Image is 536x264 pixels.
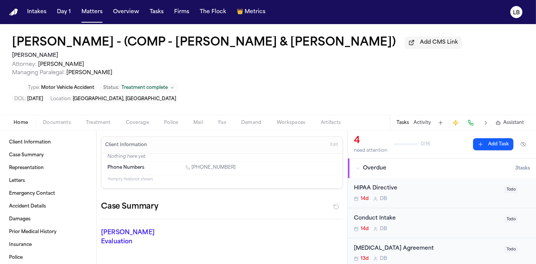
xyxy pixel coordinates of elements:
span: 3 task s [515,165,530,171]
span: [GEOGRAPHIC_DATA], [GEOGRAPHIC_DATA] [73,97,176,101]
span: [PERSON_NAME] [38,62,84,67]
p: 11 empty fields not shown. [107,177,337,182]
button: Add CMS Link [405,37,462,49]
span: Status: [103,85,119,91]
button: Add Task [473,138,513,150]
span: Home [14,120,28,126]
a: Representation [6,162,90,174]
button: Matters [78,5,106,19]
a: Client Information [6,136,90,148]
span: 0 / 16 [421,141,430,147]
a: Call 1 (915) 867-1382 [185,165,236,171]
button: Tasks [147,5,167,19]
div: HIPAA Directive [354,184,500,193]
a: Insurance [6,239,90,251]
span: Type : [28,85,40,90]
button: Create Immediate Task [450,118,461,128]
a: Prior Medical History [6,226,90,238]
span: Artifacts [321,120,341,126]
button: Day 1 [54,5,74,19]
img: Finch Logo [9,9,18,16]
span: Treatment [86,120,111,126]
button: Change status from Treatment complete [100,83,178,92]
span: Motor Vehicle Accident [41,85,94,90]
a: Damages [6,213,90,225]
span: Todo [504,246,518,253]
h1: [PERSON_NAME] - (COMP - [PERSON_NAME] & [PERSON_NAME]) [12,36,396,50]
button: Assistant [496,120,524,126]
span: Managing Paralegal: [12,70,65,76]
button: The Flock [197,5,229,19]
span: Todo [504,186,518,193]
button: Overview [110,5,142,19]
span: Assistant [503,120,524,126]
span: Fax [218,120,226,126]
button: Hide completed tasks (⌘⇧H) [516,138,530,150]
span: Phone Numbers [107,165,144,171]
button: Add Task [435,118,446,128]
h2: Case Summary [101,201,158,213]
a: Accident Details [6,200,90,212]
div: Open task: HIPAA Directive [348,178,536,208]
span: Attorney: [12,62,37,67]
span: Location : [51,97,72,101]
span: 13d [361,256,369,262]
span: 14d [361,196,369,202]
span: D B [380,226,387,232]
a: Police [6,252,90,264]
button: Tasks [397,120,409,126]
p: Nothing here yet. [107,154,337,161]
span: Workspaces [277,120,306,126]
span: Police [164,120,178,126]
span: Coverage [126,120,149,126]
span: D B [380,256,387,262]
button: Edit matter name [12,36,396,50]
button: Edit DOL: 2025-02-23 [12,95,45,103]
span: DOL : [14,97,26,101]
span: [PERSON_NAME] [66,70,112,76]
span: D B [380,196,387,202]
button: Edit [328,139,340,151]
button: crownMetrics [234,5,268,19]
span: Overdue [363,165,386,172]
p: [PERSON_NAME] Evaluation [101,228,176,246]
h3: Client Information [104,142,149,148]
button: Edit Type: Motor Vehicle Accident [26,84,96,92]
button: Overdue3tasks [348,159,536,178]
button: Edit Location: Horizon City, TX [48,95,178,103]
span: Todo [504,216,518,223]
span: Mail [193,120,203,126]
div: need attention [354,148,387,154]
a: Home [9,9,18,16]
span: 14d [361,226,369,232]
a: Letters [6,175,90,187]
span: Add CMS Link [420,39,458,46]
button: Intakes [24,5,49,19]
span: Documents [43,120,71,126]
div: Conduct Intake [354,214,500,223]
div: Open task: Conduct Intake [348,208,536,238]
span: [DATE] [27,97,43,101]
button: Activity [413,120,431,126]
div: 4 [354,135,387,147]
div: [MEDICAL_DATA] Agreement [354,244,500,253]
a: Case Summary [6,149,90,161]
a: Emergency Contact [6,188,90,200]
h2: [PERSON_NAME] [12,51,462,60]
span: Demand [241,120,262,126]
button: Firms [171,5,192,19]
span: Edit [330,142,338,148]
span: Treatment complete [121,85,168,91]
button: Make a Call [466,118,476,128]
